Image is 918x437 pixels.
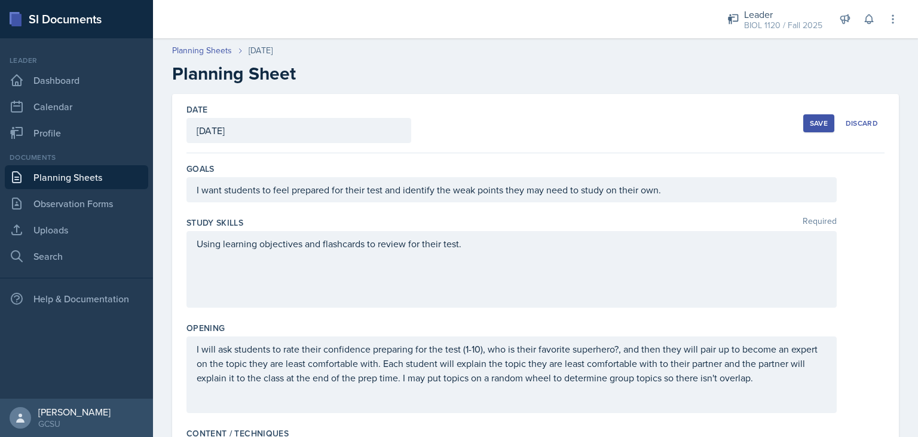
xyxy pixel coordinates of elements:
[744,19,822,32] div: BIOL 1120 / Fall 2025
[38,406,111,418] div: [PERSON_NAME]
[197,236,827,251] p: Using learning objectives and flashcards to review for their test.
[810,119,828,128] div: Save
[5,165,148,189] a: Planning Sheets
[186,163,215,175] label: Goals
[5,244,148,268] a: Search
[197,183,827,197] p: I want students to feel prepared for their test and identify the weak points they may need to stu...
[5,95,148,119] a: Calendar
[5,287,148,311] div: Help & Documentation
[5,55,148,66] div: Leader
[38,418,111,430] div: GCSU
[5,152,148,163] div: Documents
[5,121,148,145] a: Profile
[197,342,827,385] p: I will ask students to rate their confidence preparing for the test (1-10), who is their favorite...
[186,322,225,334] label: Opening
[5,68,148,92] a: Dashboard
[839,114,885,132] button: Discard
[249,44,273,57] div: [DATE]
[172,63,899,84] h2: Planning Sheet
[186,217,243,229] label: Study Skills
[172,44,232,57] a: Planning Sheets
[186,104,207,116] label: Date
[846,119,878,128] div: Discard
[803,217,837,229] span: Required
[803,114,834,132] button: Save
[744,7,822,22] div: Leader
[5,218,148,242] a: Uploads
[5,192,148,216] a: Observation Forms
